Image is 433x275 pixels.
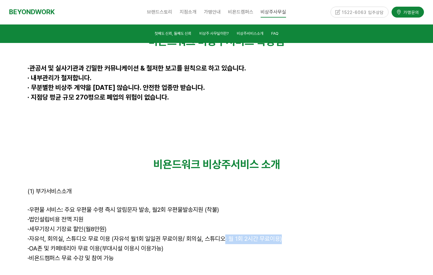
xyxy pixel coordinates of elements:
[261,7,286,18] span: 비상주사무실
[199,31,229,36] span: 비상주 사무실이란?
[271,30,278,38] a: FAQ
[29,64,246,72] strong: 관공서 및 실사기관과 긴밀한 커뮤니케이션 & 철저한 보고를 원칙으로 하고 있습니다.
[28,235,282,242] span: 자유석, 회의실, 스튜디오 무료 이용 (자유석 월1회 일일권 무료이용/ 회의실, 스튜디오: 월 1회 2시간 무료이용)
[28,74,92,82] strong: · 내부관리가 철저합니다.
[28,83,205,91] strong: · 무분별한 비상주 계약을 [DATE] 않습니다. 안전한 업종만 받습니다.
[28,216,29,223] strong: ·
[28,225,106,233] span: 세무기장시 기장료 할인(월8만원)
[28,254,29,262] strong: ·
[28,245,163,252] span: OA존 및 카페테리아 무료 이용(부대시설 이용시 이용가능)
[28,93,169,101] span: · 지점당 평균 규모 270평으로 폐업의 위험이 없습니다.
[224,5,257,20] a: 비욘드캠퍼스
[271,31,278,36] span: FAQ
[257,5,290,20] a: 비상주사무실
[237,31,263,36] span: 비상주서비스소개
[28,235,29,242] strong: ·
[29,206,219,213] span: 우편물 서비스: 주요 우편물 수령 즉시 알림문자 발송, 월2회 우편물발송지원 (착불)
[28,64,29,72] strong: ·
[28,206,29,213] span: ·
[402,9,419,15] span: 가맹문의
[155,30,191,38] a: 첫째도 신뢰, 둘째도 신뢰
[228,9,253,15] span: 비욘드캠퍼스
[28,216,83,223] span: 법인설립비용 전액 지원
[237,30,263,38] a: 비상주서비스소개
[28,245,29,252] strong: ·
[204,9,221,15] span: 가맹안내
[176,5,200,20] a: 지점소개
[155,31,191,36] span: 첫째도 신뢰, 둘째도 신뢰
[28,254,114,262] span: 비욘드캠퍼스 무료 수강 및 참여 가능
[143,5,176,20] a: 브랜드스토리
[28,225,29,233] strong: ·
[392,7,424,17] a: 가맹문의
[199,30,229,38] a: 비상주 사무실이란?
[28,188,72,195] span: (1) 부가서비스소개
[200,5,224,20] a: 가맹안내
[9,6,55,18] a: BEYONDWORK
[147,9,172,15] span: 브랜드스토리
[180,9,197,15] span: 지점소개
[153,158,280,171] strong: 비욘드워크 비상주서비스 소개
